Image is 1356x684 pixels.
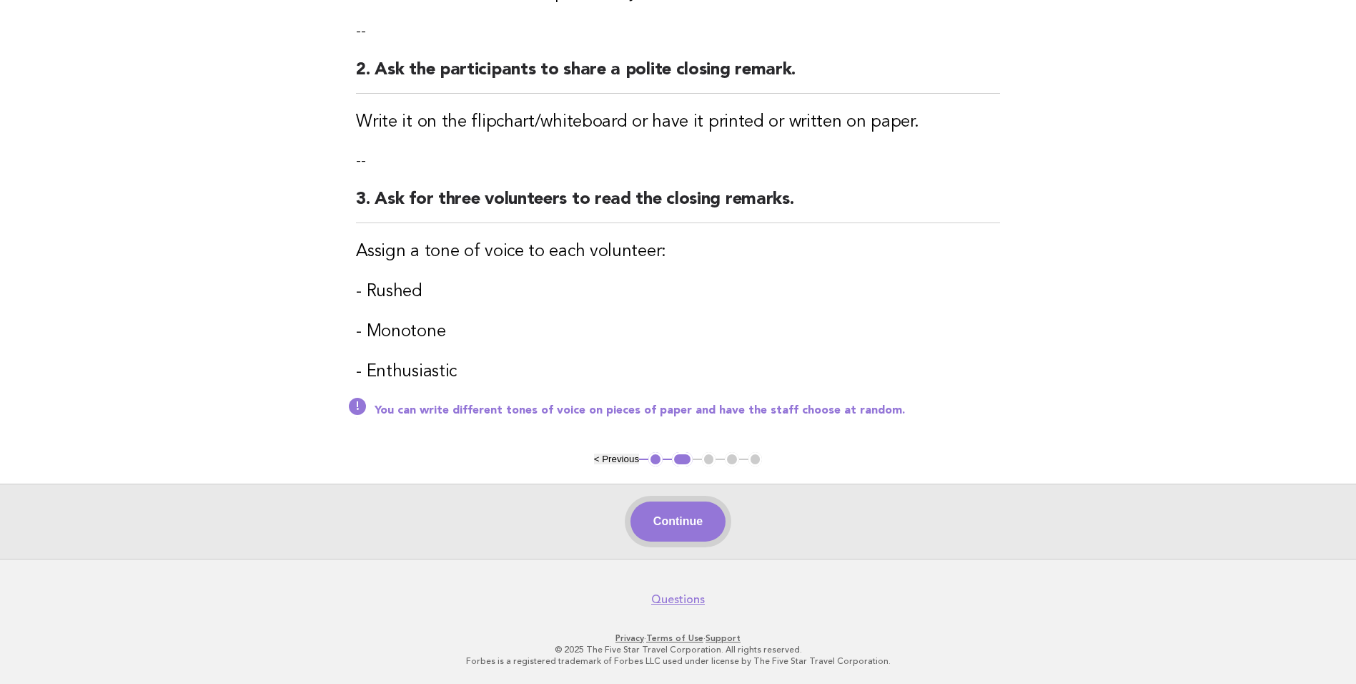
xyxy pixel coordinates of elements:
[356,21,1000,41] p: --
[648,452,663,466] button: 1
[356,59,1000,94] h2: 2. Ask the participants to share a polite closing remark.
[356,111,1000,134] h3: Write it on the flipchart/whiteboard or have it printed or written on paper.
[356,321,1000,343] h3: - Monotone
[356,280,1000,303] h3: - Rushed
[356,151,1000,171] p: --
[651,592,705,607] a: Questions
[375,404,1000,418] p: You can write different tones of voice on pieces of paper and have the staff choose at random.
[356,240,1000,263] h3: Assign a tone of voice to each volunteer:
[241,632,1116,644] p: · ·
[615,633,644,643] a: Privacy
[594,454,639,464] button: < Previous
[706,633,741,643] a: Support
[356,361,1000,383] h3: - Enthusiastic
[356,188,1000,223] h2: 3. Ask for three volunteers to read the closing remarks.
[646,633,703,643] a: Terms of Use
[241,644,1116,655] p: © 2025 The Five Star Travel Corporation. All rights reserved.
[672,452,693,466] button: 2
[241,655,1116,667] p: Forbes is a registered trademark of Forbes LLC used under license by The Five Star Travel Corpora...
[630,502,726,542] button: Continue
